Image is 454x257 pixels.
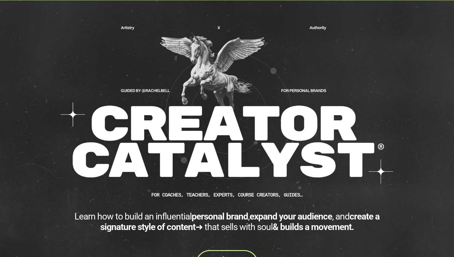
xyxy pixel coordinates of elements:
b: create a signature style of content [100,211,380,232]
div: Learn how to build an influential , , and ➜ that sells with soul [62,211,392,232]
b: personal brand [192,211,248,222]
b: FOR Coaches, teachers, experts, course creators, guides… [151,192,303,198]
b: & builds a movement. [273,222,354,232]
b: expand your audience [250,211,332,222]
